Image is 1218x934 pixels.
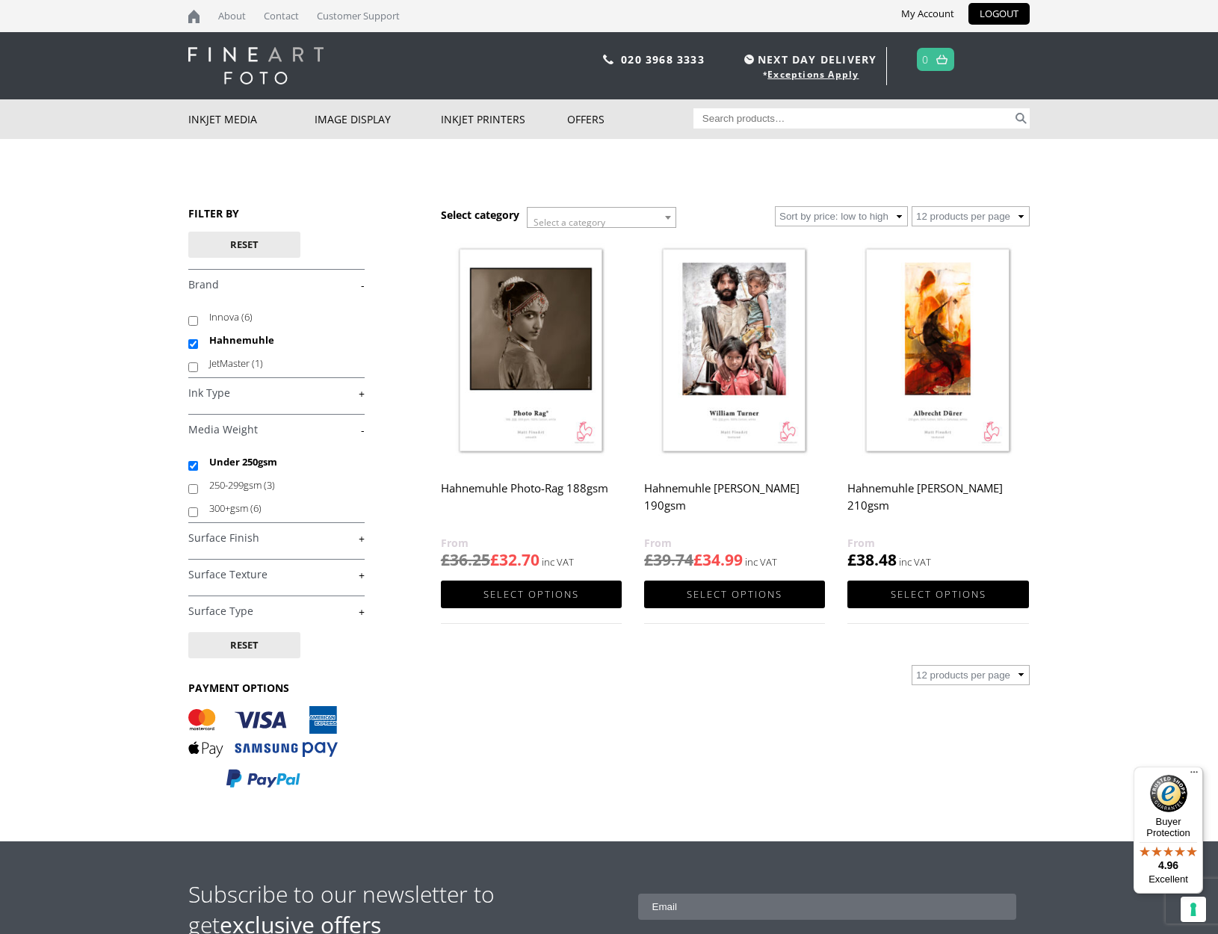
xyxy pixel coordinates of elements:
[1134,816,1203,838] p: Buyer Protection
[441,208,519,222] h3: Select category
[209,306,350,329] label: Innova
[741,51,877,68] span: NEXT DAY DELIVERY
[188,559,365,589] h4: Surface Texture
[638,894,1017,920] input: Email
[188,568,365,582] a: +
[441,549,450,570] span: £
[621,52,705,67] a: 020 3968 3333
[847,238,1028,465] img: Hahnemuhle Albrecht Durer 210gsm
[441,581,622,608] a: Select options for “Hahnemuhle Photo-Rag 188gsm”
[209,451,350,474] label: Under 250gsm
[250,501,262,515] span: (6)
[890,3,965,25] a: My Account
[644,549,653,570] span: £
[188,269,365,299] h4: Brand
[188,596,365,625] h4: Surface Type
[922,49,929,70] a: 0
[744,55,754,64] img: time.svg
[188,423,365,437] a: -
[534,216,605,229] span: Select a category
[188,604,365,619] a: +
[241,310,253,324] span: (6)
[188,377,365,407] h4: Ink Type
[188,386,365,400] a: +
[847,474,1028,534] h2: Hahnemuhle [PERSON_NAME] 210gsm
[767,68,859,81] a: Exceptions Apply
[968,3,1030,25] a: LOGOUT
[188,531,365,545] a: +
[209,474,350,497] label: 250-299gsm
[188,706,338,789] img: PAYMENT OPTIONS
[188,278,365,292] a: -
[847,238,1028,571] a: Hahnemuhle [PERSON_NAME] 210gsm £38.48
[441,238,622,571] a: Hahnemuhle Photo-Rag 188gsm £36.25£32.70
[847,581,1028,608] a: Select options for “Hahnemuhle Albrecht Durer 210gsm”
[188,206,365,220] h3: FILTER BY
[209,352,350,375] label: JetMaster
[644,549,693,570] bdi: 39.74
[603,55,613,64] img: phone.svg
[693,549,743,570] bdi: 34.99
[490,549,540,570] bdi: 32.70
[1134,873,1203,885] p: Excellent
[252,356,263,370] span: (1)
[1185,767,1203,785] button: Menu
[188,414,365,444] h4: Media Weight
[644,238,825,571] a: Hahnemuhle [PERSON_NAME] 190gsm £39.74£34.99
[441,474,622,534] h2: Hahnemuhle Photo-Rag 188gsm
[441,549,490,570] bdi: 36.25
[1150,775,1187,812] img: Trusted Shops Trustmark
[936,55,947,64] img: basket.svg
[1134,767,1203,894] button: Trusted Shops TrustmarkBuyer Protection4.96Excellent
[1158,859,1178,871] span: 4.96
[315,99,441,139] a: Image Display
[209,497,350,520] label: 300+gsm
[693,549,702,570] span: £
[188,681,365,695] h3: PAYMENT OPTIONS
[644,238,825,465] img: Hahnemuhle William Turner 190gsm
[441,99,567,139] a: Inkjet Printers
[693,108,1013,129] input: Search products…
[264,478,275,492] span: (3)
[567,99,693,139] a: Offers
[644,474,825,534] h2: Hahnemuhle [PERSON_NAME] 190gsm
[188,522,365,552] h4: Surface Finish
[209,329,350,352] label: Hahnemuhle
[847,549,856,570] span: £
[775,206,908,226] select: Shop order
[1181,897,1206,922] button: Your consent preferences for tracking technologies
[188,632,300,658] button: Reset
[188,99,315,139] a: Inkjet Media
[490,549,499,570] span: £
[1013,108,1030,129] button: Search
[644,581,825,608] a: Select options for “Hahnemuhle William Turner 190gsm”
[847,549,897,570] bdi: 38.48
[188,232,300,258] button: Reset
[188,47,324,84] img: logo-white.svg
[441,238,622,465] img: Hahnemuhle Photo-Rag 188gsm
